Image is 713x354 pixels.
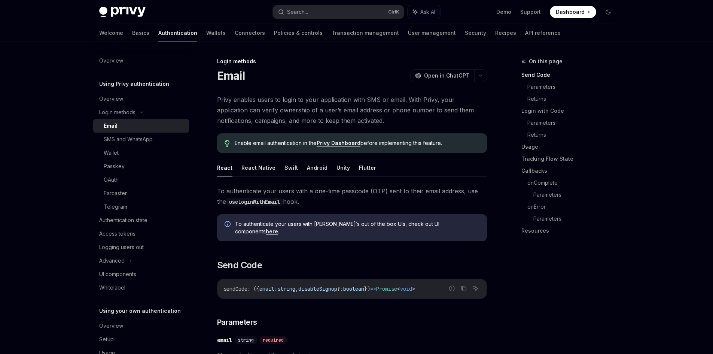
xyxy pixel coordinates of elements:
div: required [260,336,287,344]
button: Ask AI [408,5,441,19]
span: disableSignup [298,285,337,292]
span: To authenticate your users with [PERSON_NAME]’s out of the box UIs, check out UI components . [235,220,479,235]
div: Wallet [104,148,119,157]
a: Returns [527,129,620,141]
div: Farcaster [104,189,127,198]
div: Telegram [104,202,127,211]
code: useLoginWithEmail [226,198,283,206]
a: onComplete [527,177,620,189]
img: dark logo [99,7,146,17]
a: Transaction management [332,24,399,42]
div: Advanced [99,256,125,265]
div: Overview [99,56,123,65]
h5: Using Privy authentication [99,79,169,88]
span: Send Code [217,259,262,271]
a: Parameters [527,117,620,129]
span: > [412,285,415,292]
a: Resources [521,225,620,237]
a: Welcome [99,24,123,42]
a: UI components [93,267,189,281]
a: OAuth [93,173,189,187]
button: Swift [284,159,298,176]
span: ?: [337,285,343,292]
a: Parameters [533,213,620,225]
a: Returns [527,93,620,105]
button: Report incorrect code [447,284,457,293]
a: Parameters [533,189,620,201]
a: Security [465,24,486,42]
span: Promise [376,285,397,292]
a: SMS and WhatsApp [93,133,189,146]
span: Open in ChatGPT [424,72,470,79]
a: Whitelabel [93,281,189,294]
a: Authentication state [93,214,189,227]
div: Setup [99,335,114,344]
a: User management [408,24,456,42]
button: Toggle dark mode [602,6,614,18]
h5: Using your own authentication [99,306,181,315]
a: Parameters [527,81,620,93]
button: Ask AI [471,284,481,293]
span: < [397,285,400,292]
div: Email [104,121,118,130]
button: Android [307,159,327,176]
a: Send Code [521,69,620,81]
span: Ask AI [420,8,435,16]
div: UI components [99,270,136,279]
div: Access tokens [99,229,135,238]
a: Dashboard [550,6,596,18]
div: email [217,336,232,344]
a: Access tokens [93,227,189,240]
span: : [274,285,277,292]
a: Tracking Flow State [521,153,620,165]
div: Search... [287,7,308,16]
a: Connectors [235,24,265,42]
a: Policies & controls [274,24,323,42]
span: : ({ [247,285,259,292]
a: Wallet [93,146,189,160]
button: React [217,159,232,176]
span: Ctrl K [388,9,399,15]
div: OAuth [104,175,119,184]
span: sendCode [223,285,247,292]
a: Setup [93,333,189,346]
a: Recipes [495,24,516,42]
div: Overview [99,321,123,330]
button: Open in ChatGPT [410,69,474,82]
div: Logging users out [99,243,144,252]
a: Telegram [93,200,189,214]
span: => [370,285,376,292]
a: here [266,228,278,235]
a: API reference [525,24,561,42]
button: Unity [336,159,350,176]
div: Authentication state [99,216,147,225]
button: Flutter [359,159,376,176]
a: Logging users out [93,240,189,254]
div: Passkey [104,162,125,171]
span: On this page [529,57,563,66]
a: Wallets [206,24,226,42]
span: Privy enables users to login to your application with SMS or email. With Privy, your application ... [217,94,487,126]
h1: Email [217,69,245,82]
a: Callbacks [521,165,620,177]
button: React Native [241,159,275,176]
span: , [295,285,298,292]
a: Authentication [158,24,197,42]
span: }) [364,285,370,292]
svg: Info [225,221,232,229]
a: Support [520,8,541,16]
a: Login with Code [521,105,620,117]
a: Overview [93,92,189,106]
button: Search...CtrlK [273,5,404,19]
div: Login methods [99,108,135,117]
a: Farcaster [93,187,189,200]
a: Overview [93,319,189,333]
span: string [238,337,254,343]
span: boolean [343,285,364,292]
div: SMS and WhatsApp [104,135,153,144]
a: Basics [132,24,149,42]
div: Whitelabel [99,283,125,292]
span: To authenticate your users with a one-time passcode (OTP) sent to their email address, use the hook. [217,186,487,207]
a: Email [93,119,189,133]
span: string [277,285,295,292]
